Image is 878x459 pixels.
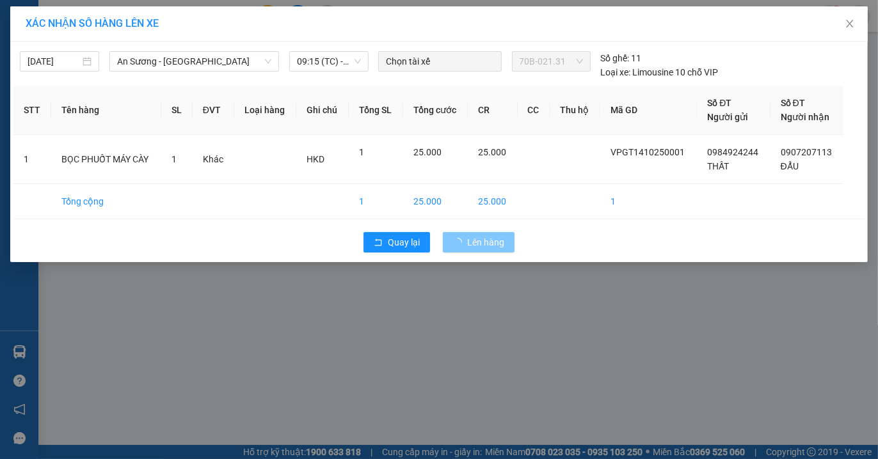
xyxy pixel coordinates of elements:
button: Close [832,6,868,42]
th: Ghi chú [296,86,349,135]
span: Số ghế: [601,51,630,65]
th: Tổng cước [403,86,468,135]
span: Bến xe [GEOGRAPHIC_DATA] [101,20,172,36]
span: THẤT [707,161,729,171]
span: loading [453,238,467,247]
button: rollbackQuay lại [363,232,430,253]
span: down [264,58,272,65]
th: Thu hộ [550,86,601,135]
td: BỌC PHUỐT MÁY CÀY [51,135,161,184]
button: Lên hàng [443,232,515,253]
td: Khác [193,135,234,184]
span: VPGT1410250001 [611,147,685,157]
span: In ngày: [4,93,78,100]
span: 01 Võ Văn Truyện, KP.1, Phường 2 [101,38,176,54]
strong: ĐỒNG PHƯỚC [101,7,175,18]
span: Số ĐT [781,98,805,108]
td: 1 [349,184,403,219]
span: VPGT1410250001 [64,81,134,91]
span: Lên hàng [467,235,504,249]
th: Mã GD [600,86,697,135]
span: An Sương - Tân Biên [117,52,271,71]
div: Limousine 10 chỗ VIP [601,65,719,79]
th: ĐVT [193,86,234,135]
span: 0907207113 [781,147,832,157]
th: Loại hàng [234,86,296,135]
span: ĐẨU [781,161,799,171]
th: CR [468,86,518,135]
img: logo [4,8,61,64]
span: Người nhận [781,112,829,122]
span: ----------------------------------------- [35,69,157,79]
div: 11 [601,51,642,65]
span: Người gửi [707,112,748,122]
th: Tên hàng [51,86,161,135]
th: STT [13,86,51,135]
span: 09:15 (TC) - 70B-021.31 [297,52,361,71]
span: Loại xe: [601,65,631,79]
span: 1 [359,147,364,157]
span: 25.000 [413,147,442,157]
span: Số ĐT [707,98,731,108]
span: 09:43:08 [DATE] [28,93,78,100]
td: 1 [13,135,51,184]
span: HKD [307,154,324,164]
td: 1 [600,184,697,219]
span: Quay lại [388,235,420,249]
input: 14/10/2025 [28,54,80,68]
th: Tổng SL [349,86,403,135]
span: rollback [374,238,383,248]
span: close [845,19,855,29]
td: Tổng cộng [51,184,161,219]
td: 25.000 [403,184,468,219]
span: [PERSON_NAME]: [4,82,134,90]
span: XÁC NHẬN SỐ HÀNG LÊN XE [26,17,159,29]
span: 1 [172,154,177,164]
span: 0984924244 [707,147,758,157]
th: CC [518,86,550,135]
th: SL [161,86,193,135]
span: 25.000 [478,147,506,157]
span: Hotline: 19001152 [101,57,157,65]
span: 70B-021.31 [520,52,583,71]
td: 25.000 [468,184,518,219]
